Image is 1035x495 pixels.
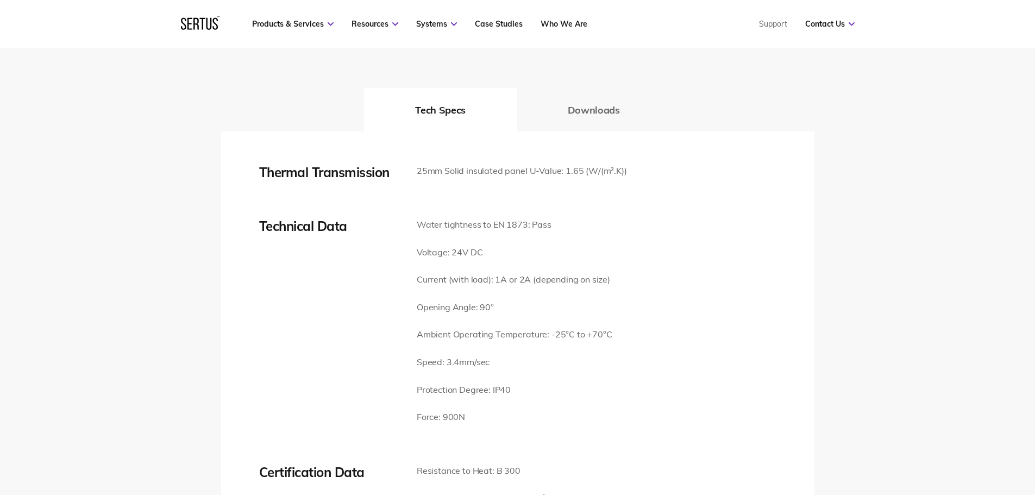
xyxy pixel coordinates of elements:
[417,328,612,342] p: Ambient Operating Temperature: -25°C to +70°C
[416,19,457,29] a: Systems
[417,218,612,232] p: Water tightness to EN 1873: Pass
[541,19,587,29] a: Who We Are
[417,383,612,397] p: Protection Degree: IP40
[417,410,612,424] p: Force: 900N
[475,19,523,29] a: Case Studies
[259,164,400,180] div: Thermal Transmission
[417,273,612,287] p: Current (with load): 1A or 2A (depending on size)
[252,19,334,29] a: Products & Services
[259,218,400,234] div: Technical Data
[417,300,612,315] p: Opening Angle: 90°
[417,246,612,260] p: Voltage: 24V DC
[417,164,627,178] p: 25mm Solid insulated panel U-Value: 1.65 (W/(m².K))
[417,355,612,369] p: Speed: 3.4mm/sec
[805,19,855,29] a: Contact Us
[517,88,671,131] button: Downloads
[259,464,400,480] div: Certification Data
[839,369,1035,495] iframe: Chat Widget
[417,464,551,478] p: Resistance to Heat: B 300
[352,19,398,29] a: Resources
[759,19,787,29] a: Support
